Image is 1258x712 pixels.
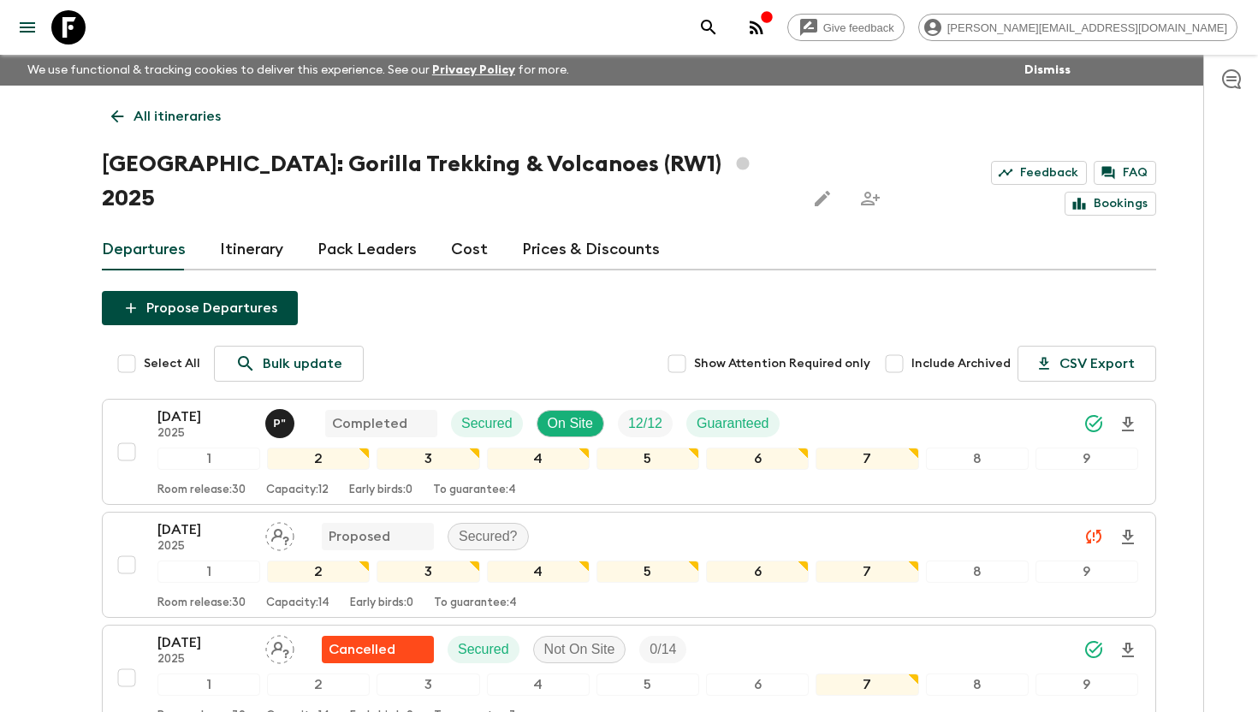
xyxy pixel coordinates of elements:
[926,673,1029,696] div: 8
[157,484,246,497] p: Room release: 30
[1035,448,1138,470] div: 9
[1118,527,1138,548] svg: Download Onboarding
[459,526,518,547] p: Secured?
[214,346,364,382] a: Bulk update
[1118,640,1138,661] svg: Download Onboarding
[157,540,252,554] p: 2025
[596,561,699,583] div: 5
[706,448,809,470] div: 6
[102,512,1156,618] button: [DATE]2025Assign pack leaderProposedSecured?123456789Room release:30Capacity:14Early birds:0To gu...
[1035,561,1138,583] div: 9
[451,229,488,270] a: Cost
[448,636,519,663] div: Secured
[816,448,918,470] div: 7
[350,596,413,610] p: Early birds: 0
[461,413,513,434] p: Secured
[134,106,221,127] p: All itineraries
[706,561,809,583] div: 6
[102,399,1156,505] button: [DATE]2025Pacifique "Pax" GirinshutiCompletedSecuredOn SiteTrip FillGuaranteed123456789Room relea...
[618,410,673,437] div: Trip Fill
[265,527,294,541] span: Assign pack leader
[332,413,407,434] p: Completed
[157,596,246,610] p: Room release: 30
[458,639,509,660] p: Secured
[1094,161,1156,185] a: FAQ
[706,673,809,696] div: 6
[911,355,1011,372] span: Include Archived
[596,448,699,470] div: 5
[991,161,1087,185] a: Feedback
[157,561,260,583] div: 1
[263,353,342,374] p: Bulk update
[548,413,593,434] p: On Site
[533,636,626,663] div: Not On Site
[267,561,370,583] div: 2
[487,673,590,696] div: 4
[639,636,686,663] div: Trip Fill
[1083,526,1104,547] svg: Unable to sync - Check prices and secured
[432,64,515,76] a: Privacy Policy
[157,427,252,441] p: 2025
[1020,58,1075,82] button: Dismiss
[544,639,615,660] p: Not On Site
[157,653,252,667] p: 2025
[157,519,252,540] p: [DATE]
[816,561,918,583] div: 7
[157,673,260,696] div: 1
[377,448,479,470] div: 3
[487,561,590,583] div: 4
[1018,346,1156,382] button: CSV Export
[814,21,904,34] span: Give feedback
[787,14,905,41] a: Give feedback
[918,14,1237,41] div: [PERSON_NAME][EMAIL_ADDRESS][DOMAIN_NAME]
[433,484,516,497] p: To guarantee: 4
[21,55,576,86] p: We use functional & tracking cookies to deliver this experience. See our for more.
[220,229,283,270] a: Itinerary
[853,181,887,216] span: Share this itinerary
[1065,192,1156,216] a: Bookings
[317,229,417,270] a: Pack Leaders
[434,596,517,610] p: To guarantee: 4
[157,406,252,427] p: [DATE]
[448,523,529,550] div: Secured?
[1083,413,1104,434] svg: Synced Successfully
[10,10,45,44] button: menu
[691,10,726,44] button: search adventures
[694,355,870,372] span: Show Attention Required only
[102,147,792,216] h1: [GEOGRAPHIC_DATA]: Gorilla Trekking & Volcanoes (RW1) 2025
[349,484,412,497] p: Early birds: 0
[805,181,840,216] button: Edit this itinerary
[522,229,660,270] a: Prices & Discounts
[596,673,699,696] div: 5
[265,414,298,428] span: Pacifique "Pax" Girinshuti
[266,484,329,497] p: Capacity: 12
[329,639,395,660] p: Cancelled
[265,640,294,654] span: Assign pack leader
[267,673,370,696] div: 2
[102,229,186,270] a: Departures
[377,561,479,583] div: 3
[144,355,200,372] span: Select All
[451,410,523,437] div: Secured
[926,448,1029,470] div: 8
[697,413,769,434] p: Guaranteed
[102,291,298,325] button: Propose Departures
[322,636,434,663] div: Flash Pack cancellation
[1118,414,1138,435] svg: Download Onboarding
[487,448,590,470] div: 4
[537,410,604,437] div: On Site
[1083,639,1104,660] svg: Synced Successfully
[628,413,662,434] p: 12 / 12
[157,448,260,470] div: 1
[266,596,329,610] p: Capacity: 14
[816,673,918,696] div: 7
[377,673,479,696] div: 3
[267,448,370,470] div: 2
[102,99,230,133] a: All itineraries
[926,561,1029,583] div: 8
[157,632,252,653] p: [DATE]
[329,526,390,547] p: Proposed
[650,639,676,660] p: 0 / 14
[1035,673,1138,696] div: 9
[938,21,1237,34] span: [PERSON_NAME][EMAIL_ADDRESS][DOMAIN_NAME]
